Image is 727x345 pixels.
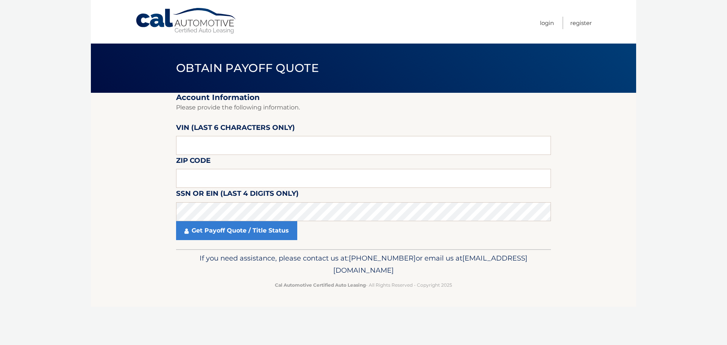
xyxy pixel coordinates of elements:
strong: Cal Automotive Certified Auto Leasing [275,282,366,288]
span: Obtain Payoff Quote [176,61,319,75]
a: Cal Automotive [135,8,237,34]
p: Please provide the following information. [176,102,551,113]
span: [PHONE_NUMBER] [349,254,416,262]
a: Register [570,17,592,29]
p: - All Rights Reserved - Copyright 2025 [181,281,546,289]
label: VIN (last 6 characters only) [176,122,295,136]
label: SSN or EIN (last 4 digits only) [176,188,299,202]
label: Zip Code [176,155,211,169]
a: Get Payoff Quote / Title Status [176,221,297,240]
a: Login [540,17,554,29]
p: If you need assistance, please contact us at: or email us at [181,252,546,276]
h2: Account Information [176,93,551,102]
